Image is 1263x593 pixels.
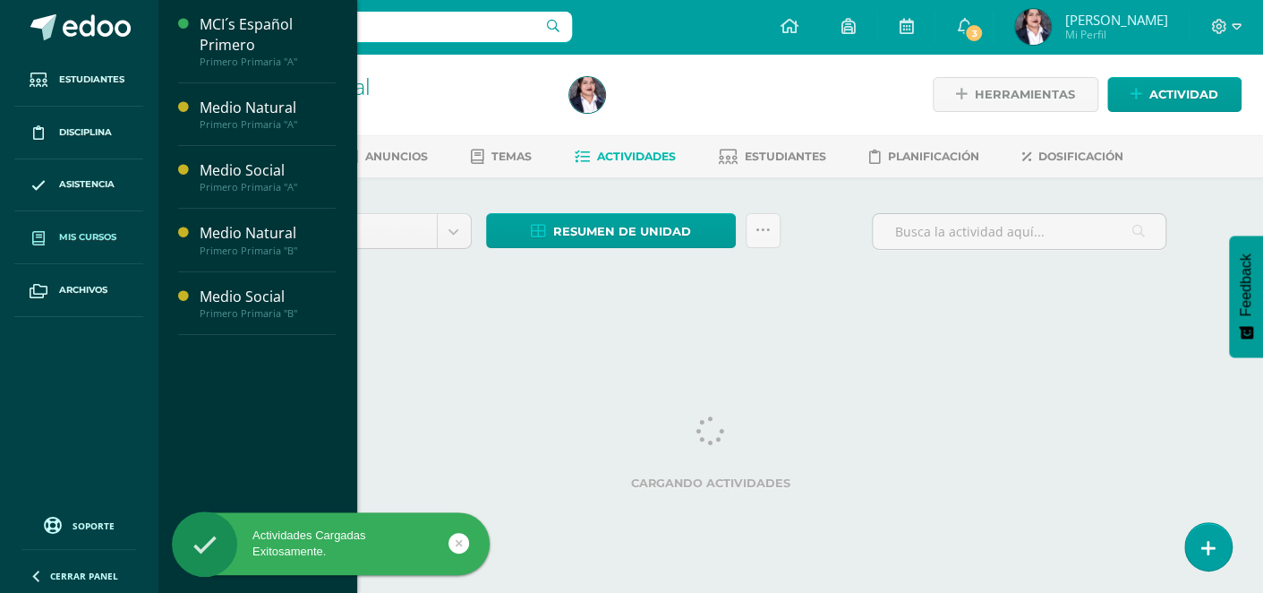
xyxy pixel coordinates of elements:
div: Primero Primaria "B" [200,307,336,320]
span: Actividad [1149,78,1218,111]
div: Medio Social [200,287,336,307]
div: MCI´s Español Primero [200,14,336,56]
div: Primero Primaria "A" [200,118,336,131]
div: Primero Primaria 'A' [226,99,548,116]
button: Feedback - Mostrar encuesta [1229,236,1263,357]
span: Feedback [1238,254,1254,316]
a: Actividades [575,142,676,171]
a: Asistencia [14,159,143,212]
a: Medio SocialPrimero Primaria "B" [200,287,336,320]
span: Asistencia [59,177,115,192]
span: Actividades [597,150,676,163]
a: Soporte [21,512,136,537]
span: Archivos [59,283,107,297]
a: Estudiantes [719,142,826,171]
div: Medio Social [200,160,336,181]
a: Anuncios [341,142,428,171]
span: Disciplina [59,125,112,140]
span: Mis cursos [59,230,116,245]
span: [PERSON_NAME] [1064,11,1167,29]
a: Medio NaturalPrimero Primaria "B" [200,223,336,256]
div: Actividades Cargadas Exitosamente. [172,528,490,560]
a: Resumen de unidad [486,213,736,248]
span: Estudiantes [745,150,826,163]
a: Dosificación [1022,142,1123,171]
span: Mi Perfil [1064,27,1167,42]
span: Planificación [888,150,979,163]
input: Busca la actividad aquí... [873,214,1165,249]
span: Herramientas [975,78,1075,111]
a: Mis cursos [14,211,143,264]
img: 4ff6af07b7e81c6e276e20401ab1a874.png [569,77,605,113]
a: Unidad 4 [255,214,471,248]
span: Temas [491,150,532,163]
h1: Medio Natural [226,73,548,99]
a: Archivos [14,264,143,317]
span: Resumen de unidad [553,215,691,248]
a: Medio SocialPrimero Primaria "A" [200,160,336,193]
div: Medio Natural [200,98,336,118]
div: Primero Primaria "A" [200,56,336,68]
span: Dosificación [1038,150,1123,163]
a: Actividad [1107,77,1242,112]
span: Anuncios [365,150,428,163]
label: Cargando actividades [254,477,1167,490]
a: Medio NaturalPrimero Primaria "A" [200,98,336,131]
div: Primero Primaria "A" [200,181,336,193]
span: Soporte [73,520,115,532]
a: Herramientas [933,77,1098,112]
div: Primero Primaria "B" [200,245,336,257]
a: Planificación [869,142,979,171]
input: Busca un usuario... [169,12,572,42]
span: Estudiantes [59,73,124,87]
a: Estudiantes [14,54,143,107]
a: Disciplina [14,107,143,159]
a: MCI´s Español PrimeroPrimero Primaria "A" [200,14,336,68]
span: 3 [964,23,984,43]
span: Cerrar panel [50,570,118,582]
a: Temas [471,142,532,171]
div: Medio Natural [200,223,336,244]
img: 4ff6af07b7e81c6e276e20401ab1a874.png [1015,9,1051,45]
